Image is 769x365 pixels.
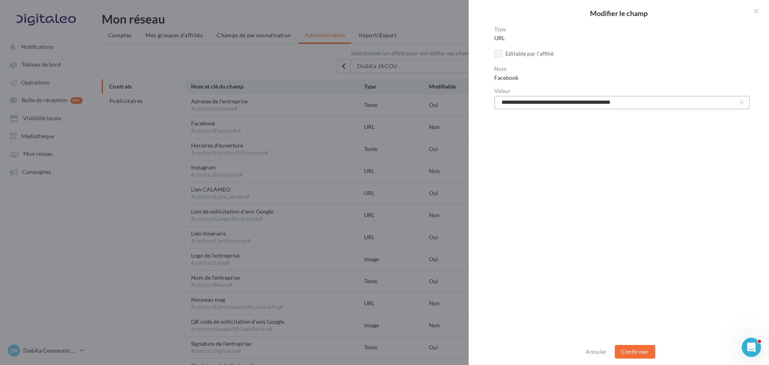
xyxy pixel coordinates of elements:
div: URL [494,34,750,42]
div: Editable par l'affilié [505,50,554,58]
label: Type [494,26,750,32]
label: Valeur [494,88,750,94]
button: Confirmer [615,345,655,359]
iframe: Intercom live chat [742,338,761,357]
h2: Modifier le champ [481,10,756,17]
label: Nom [494,66,750,72]
button: Annuler [582,347,610,357]
div: Facebook [494,74,750,82]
